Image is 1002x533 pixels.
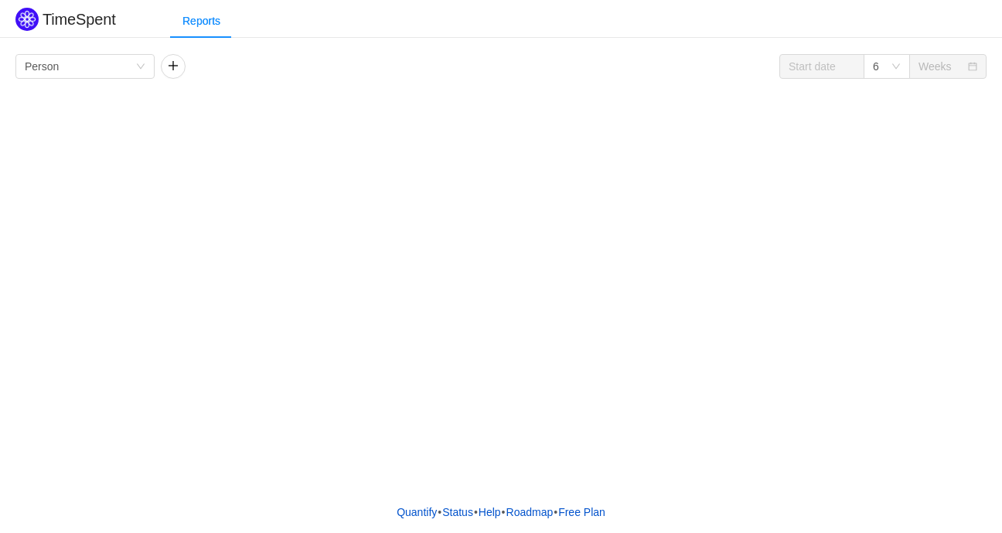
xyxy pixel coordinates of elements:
[891,62,901,73] i: icon: down
[170,4,233,39] div: Reports
[873,55,879,78] div: 6
[161,54,186,79] button: icon: plus
[506,501,554,524] a: Roadmap
[43,11,116,28] h2: TimeSpent
[25,55,59,78] div: Person
[502,506,506,518] span: •
[136,62,145,73] i: icon: down
[441,501,474,524] a: Status
[15,8,39,31] img: Quantify logo
[918,55,952,78] div: Weeks
[557,501,606,524] button: Free Plan
[474,506,478,518] span: •
[779,54,864,79] input: Start date
[968,62,977,73] i: icon: calendar
[396,501,438,524] a: Quantify
[438,506,441,518] span: •
[478,501,502,524] a: Help
[554,506,557,518] span: •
